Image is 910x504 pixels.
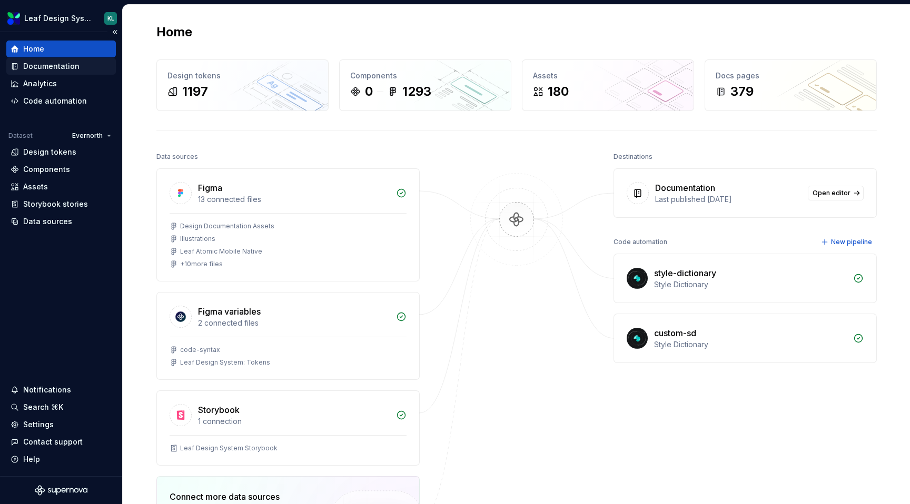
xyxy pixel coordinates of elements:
div: Code automation [614,235,667,249]
div: Data sources [23,216,72,227]
button: Notifications [6,381,116,398]
div: Help [23,454,40,465]
a: Figma13 connected filesDesign Documentation AssetsIllustrationsLeaf Atomic Mobile Native+10more f... [156,168,420,281]
button: Search ⌘K [6,399,116,416]
a: Assets [6,178,116,195]
div: Data sources [156,149,198,164]
div: Assets [23,182,48,192]
div: Style Dictionary [654,339,847,350]
div: Leaf Design System Storybook [180,444,278,452]
div: 379 [730,83,754,100]
div: Leaf Design System [24,13,92,24]
div: Storybook [198,404,240,416]
div: 1293 [402,83,431,100]
div: 0 [365,83,373,100]
button: Leaf Design SystemKL [2,7,120,29]
button: Help [6,451,116,468]
div: 1 connection [198,416,390,427]
div: Docs pages [716,70,866,81]
div: Notifications [23,385,71,395]
div: Assets [533,70,683,81]
div: style-dictionary [654,267,716,279]
a: Components01293 [339,59,511,111]
span: Evernorth [72,132,103,140]
div: Analytics [23,78,57,89]
a: Components [6,161,116,178]
div: Documentation [655,182,715,194]
div: custom-sd [654,327,696,339]
div: Settings [23,419,54,430]
a: Data sources [6,213,116,230]
button: Contact support [6,434,116,450]
a: Code automation [6,93,116,109]
a: Settings [6,416,116,433]
div: Style Dictionary [654,279,847,290]
div: Dataset [8,132,33,140]
a: Home [6,41,116,57]
a: Docs pages379 [705,59,877,111]
div: Last published [DATE] [655,194,802,205]
div: KL [107,14,114,23]
svg: Supernova Logo [35,485,87,496]
a: Design tokens1197 [156,59,329,111]
div: Documentation [23,61,80,72]
a: Analytics [6,75,116,92]
div: 13 connected files [198,194,390,205]
div: Illustrations [180,235,215,243]
div: 180 [548,83,569,100]
div: Destinations [614,149,652,164]
div: Connect more data sources [170,490,312,503]
div: Leaf Atomic Mobile Native [180,247,262,256]
a: Storybook stories [6,196,116,213]
div: Figma [198,182,222,194]
img: 6e787e26-f4c0-4230-8924-624fe4a2d214.png [7,12,20,25]
a: Figma variables2 connected filescode-syntaxLeaf Design System: Tokens [156,292,420,380]
a: Open editor [808,186,864,200]
a: Design tokens [6,144,116,160]
div: Search ⌘K [23,402,63,412]
div: 1197 [182,83,208,100]
div: Design tokens [23,147,76,157]
button: Collapse sidebar [107,25,122,39]
span: New pipeline [831,238,872,246]
a: Assets180 [522,59,694,111]
div: Components [350,70,500,81]
div: Design tokens [167,70,318,81]
div: Home [23,44,44,54]
button: New pipeline [818,235,877,249]
div: Components [23,164,70,175]
div: Leaf Design System: Tokens [180,358,270,367]
div: code-syntax [180,346,220,354]
div: 2 connected files [198,318,390,328]
a: Storybook1 connectionLeaf Design System Storybook [156,390,420,466]
span: Open editor [813,189,850,197]
div: Contact support [23,437,83,447]
div: Code automation [23,96,87,106]
h2: Home [156,24,192,41]
a: Documentation [6,58,116,75]
div: Design Documentation Assets [180,222,274,230]
div: Storybook stories [23,199,88,209]
div: + 10 more files [180,260,223,268]
button: Evernorth [67,128,116,143]
div: Figma variables [198,305,261,318]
